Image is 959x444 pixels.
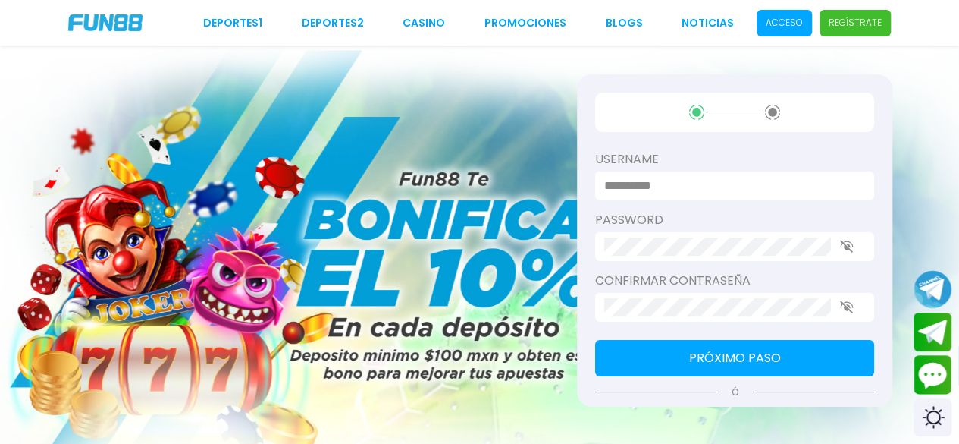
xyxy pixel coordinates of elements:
[595,271,874,289] label: Confirmar contraseña
[403,15,445,31] a: CASINO
[302,15,364,31] a: Deportes2
[595,150,874,168] label: username
[484,15,566,31] a: Promociones
[914,269,951,309] button: Join telegram channel
[68,14,143,31] img: Company Logo
[914,313,951,352] button: Join telegram
[829,16,882,30] p: Regístrate
[605,15,642,31] a: BLOGS
[203,15,262,31] a: Deportes1
[595,339,874,376] button: Próximo paso
[914,398,951,436] div: Switch theme
[595,385,874,398] p: Ó
[766,16,803,30] p: Acceso
[682,15,734,31] a: NOTICIAS
[914,355,951,395] button: Contact customer service
[595,210,874,228] label: password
